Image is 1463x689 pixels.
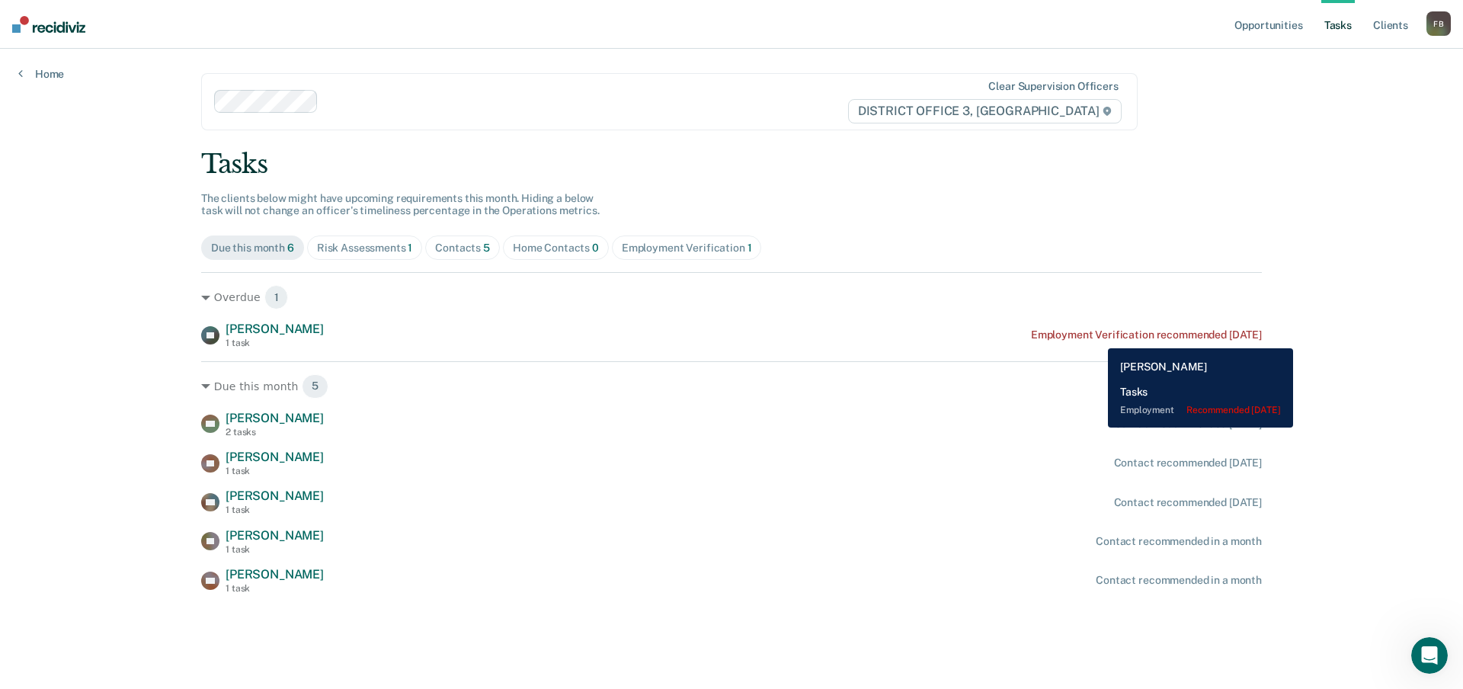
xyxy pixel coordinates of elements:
div: Contact recommended in a month [1096,535,1262,548]
span: [PERSON_NAME] [226,411,324,425]
img: Recidiviz [12,16,85,33]
span: 1 [748,242,752,254]
span: [PERSON_NAME] [226,528,324,543]
button: FB [1426,11,1451,36]
span: 1 [264,285,289,309]
span: DISTRICT OFFICE 3, [GEOGRAPHIC_DATA] [848,99,1122,123]
span: 5 [483,242,490,254]
div: 1 task [226,505,324,515]
span: [PERSON_NAME] [226,450,324,464]
span: 6 [287,242,294,254]
span: 5 [302,374,328,399]
div: 2 tasks [226,427,324,437]
div: 1 task [226,544,324,555]
div: Contact recommended in a month [1096,574,1262,587]
div: Clear supervision officers [988,80,1118,93]
div: Contact recommended [DATE] [1114,418,1262,431]
div: Due this month 5 [201,374,1262,399]
div: Tasks [201,149,1262,180]
div: Due this month [211,242,294,255]
div: Risk Assessments [317,242,413,255]
div: Contact recommended [DATE] [1114,496,1262,509]
div: 1 task [226,338,324,348]
div: Employment Verification [622,242,752,255]
span: [PERSON_NAME] [226,322,324,336]
div: Contact recommended [DATE] [1114,457,1262,469]
div: Contacts [435,242,490,255]
a: Home [18,67,64,81]
div: Overdue 1 [201,285,1262,309]
div: Employment Verification recommended [DATE] [1031,328,1262,341]
iframe: Intercom live chat [1411,637,1448,674]
div: 1 task [226,466,324,476]
div: 1 task [226,583,324,594]
span: 1 [408,242,412,254]
span: The clients below might have upcoming requirements this month. Hiding a below task will not chang... [201,192,600,217]
span: 0 [592,242,599,254]
span: [PERSON_NAME] [226,567,324,582]
div: Home Contacts [513,242,599,255]
div: F B [1426,11,1451,36]
span: [PERSON_NAME] [226,489,324,503]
